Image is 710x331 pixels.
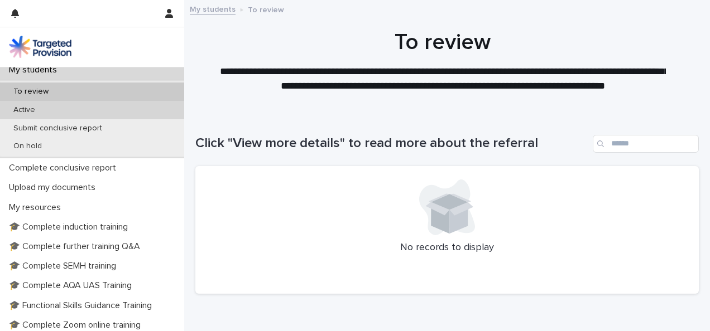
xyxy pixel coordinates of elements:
p: Active [4,105,44,115]
p: My students [4,65,66,75]
p: To review [248,3,284,15]
h1: Click "View more details" to read more about the referral [195,135,588,152]
p: Complete conclusive report [4,163,125,173]
a: My students [190,2,236,15]
h1: To review [195,29,690,56]
p: Submit conclusive report [4,124,111,133]
img: M5nRWzHhSzIhMunXDL62 [9,36,71,58]
input: Search [593,135,699,153]
p: 🎓 Complete induction training [4,222,137,232]
p: My resources [4,202,70,213]
p: 🎓 Complete further training Q&A [4,241,149,252]
p: To review [4,87,57,96]
p: 🎓 Complete SEMH training [4,261,125,271]
p: No records to display [209,242,685,254]
p: 🎓 Functional Skills Guidance Training [4,300,161,311]
p: 🎓 Complete AQA UAS Training [4,280,141,291]
p: On hold [4,142,51,151]
p: Upload my documents [4,182,104,193]
p: 🎓 Complete Zoom online training [4,320,150,330]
